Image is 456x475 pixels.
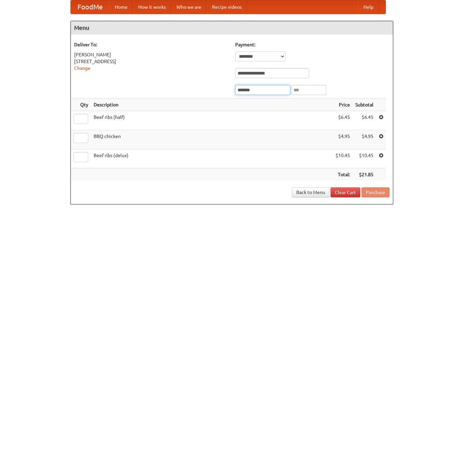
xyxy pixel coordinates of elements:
[74,58,229,65] div: [STREET_ADDRESS]
[353,111,376,130] td: $6.45
[71,99,91,111] th: Qty
[353,99,376,111] th: Subtotal
[235,41,390,48] h5: Payment:
[333,169,353,181] th: Total:
[207,0,247,14] a: Recipe videos
[109,0,133,14] a: Home
[133,0,171,14] a: How it works
[74,65,90,71] a: Change
[353,169,376,181] th: $21.85
[358,0,379,14] a: Help
[71,21,393,35] h4: Menu
[292,187,330,197] a: Back to Menu
[74,41,229,48] h5: Deliver To:
[353,130,376,149] td: $4.95
[333,130,353,149] td: $4.95
[333,99,353,111] th: Price
[333,149,353,169] td: $10.45
[91,130,333,149] td: BBQ chicken
[71,0,109,14] a: FoodMe
[91,149,333,169] td: Beef ribs (delux)
[171,0,207,14] a: Who we are
[353,149,376,169] td: $10.45
[333,111,353,130] td: $6.45
[91,99,333,111] th: Description
[91,111,333,130] td: Beef ribs (half)
[74,51,229,58] div: [PERSON_NAME]
[331,187,360,197] a: Clear Cart
[361,187,390,197] button: Purchase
